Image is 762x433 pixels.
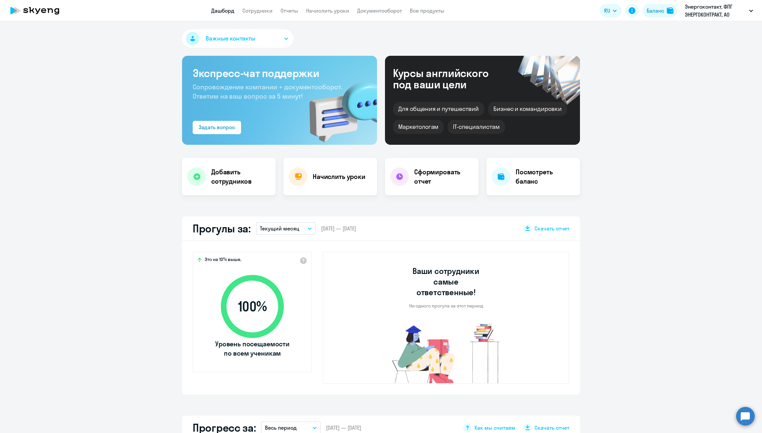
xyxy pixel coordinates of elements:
[393,120,444,134] div: Маркетологам
[647,7,664,15] div: Баланс
[393,67,506,90] div: Курсы английского под ваши цели
[193,121,241,134] button: Задать вопрос
[211,7,234,14] a: Дашборд
[414,167,473,186] h4: Сформировать отчет
[409,303,483,309] p: Ни одного прогула за этот период
[600,4,621,17] button: RU
[300,70,377,145] img: bg-img
[326,424,361,431] span: [DATE] — [DATE]
[380,322,513,383] img: no-truants
[193,222,251,235] h2: Прогулы за:
[321,225,356,232] span: [DATE] — [DATE]
[281,7,298,14] a: Отчеты
[199,123,235,131] div: Задать вопрос
[410,7,444,14] a: Все продукты
[667,7,673,14] img: balance
[535,225,569,232] span: Скачать отчет
[205,256,241,264] span: Это на 10% выше,
[535,424,569,431] span: Скачать отчет
[393,102,484,116] div: Для общения и путешествий
[604,7,610,15] span: RU
[643,4,677,17] button: Балансbalance
[357,7,402,14] a: Документооборот
[182,29,293,48] button: Важные контакты
[242,7,273,14] a: Сотрудники
[214,339,290,358] span: Уровень посещаемости по всем ученикам
[681,3,756,19] button: Энергоконтакт, ФПГ ЭНЕРГОКОНТРАКТ, АО
[256,222,316,235] button: Текущий месяц
[475,424,515,431] span: Как мы считаем
[516,167,575,186] h4: Посмотреть баланс
[206,34,255,43] span: Важные контакты
[211,167,270,186] h4: Добавить сотрудников
[214,299,290,314] span: 100 %
[193,66,366,80] h3: Экспресс-чат поддержки
[488,102,567,116] div: Бизнес и командировки
[306,7,349,14] a: Начислить уроки
[448,120,505,134] div: IT-специалистам
[685,3,746,19] p: Энергоконтакт, ФПГ ЭНЕРГОКОНТРАКТ, АО
[260,224,299,232] p: Текущий месяц
[193,83,343,100] span: Сопровождение компании + документооборот. Ответим на ваш вопрос за 5 минут!
[404,266,489,298] h3: Ваши сотрудники самые ответственные!
[313,172,365,181] h4: Начислить уроки
[265,424,297,432] p: Весь период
